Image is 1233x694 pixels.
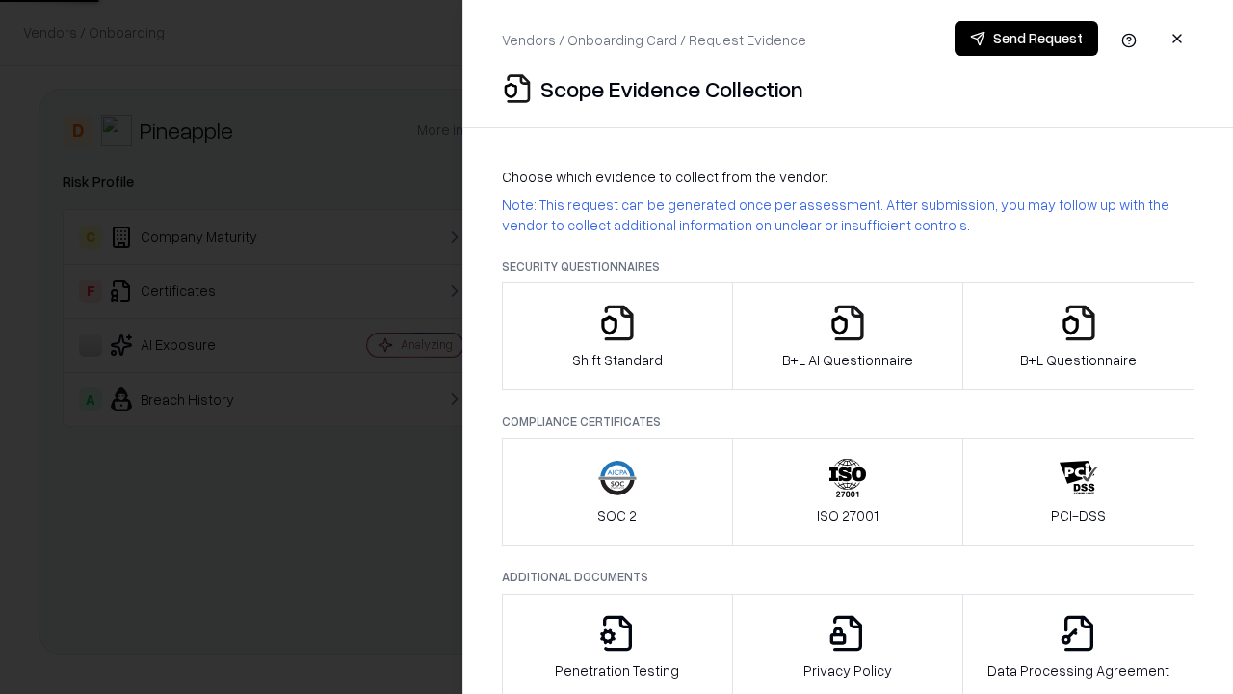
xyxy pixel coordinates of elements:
p: B+L Questionnaire [1020,350,1137,370]
button: ISO 27001 [732,438,964,546]
p: PCI-DSS [1051,505,1106,525]
p: Choose which evidence to collect from the vendor: [502,167,1194,187]
button: B+L AI Questionnaire [732,282,964,390]
p: SOC 2 [597,505,637,525]
p: Data Processing Agreement [987,660,1169,681]
p: Security Questionnaires [502,258,1194,275]
p: Additional Documents [502,569,1194,585]
p: ISO 27001 [817,505,879,525]
button: B+L Questionnaire [962,282,1194,390]
button: PCI-DSS [962,438,1194,546]
button: Shift Standard [502,282,733,390]
p: Shift Standard [572,350,663,370]
button: Send Request [955,21,1098,56]
button: SOC 2 [502,438,733,546]
p: Privacy Policy [803,660,892,681]
p: B+L AI Questionnaire [782,350,913,370]
p: Compliance Certificates [502,414,1194,430]
p: Note: This request can be generated once per assessment. After submission, you may follow up with... [502,195,1194,235]
p: Vendors / Onboarding Card / Request Evidence [502,30,806,50]
p: Scope Evidence Collection [540,73,803,104]
p: Penetration Testing [555,660,679,681]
